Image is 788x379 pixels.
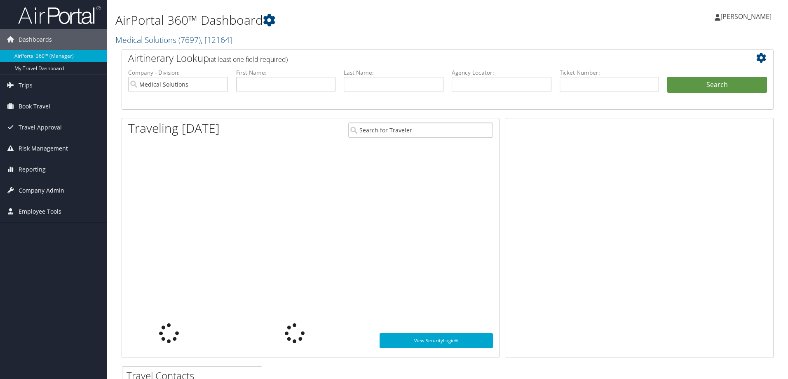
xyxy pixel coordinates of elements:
[19,201,61,222] span: Employee Tools
[19,138,68,159] span: Risk Management
[19,159,46,180] span: Reporting
[128,51,713,65] h2: Airtinerary Lookup
[667,77,767,93] button: Search
[115,34,232,45] a: Medical Solutions
[715,4,780,29] a: [PERSON_NAME]
[201,34,232,45] span: , [ 12164 ]
[19,117,62,138] span: Travel Approval
[19,180,64,201] span: Company Admin
[128,68,228,77] label: Company - Division:
[560,68,659,77] label: Ticket Number:
[178,34,201,45] span: ( 7697 )
[236,68,336,77] label: First Name:
[720,12,772,21] span: [PERSON_NAME]
[115,12,558,29] h1: AirPortal 360™ Dashboard
[19,75,33,96] span: Trips
[348,122,493,138] input: Search for Traveler
[128,120,220,137] h1: Traveling [DATE]
[452,68,551,77] label: Agency Locator:
[209,55,288,64] span: (at least one field required)
[344,68,443,77] label: Last Name:
[380,333,493,348] a: View SecurityLogic®
[19,29,52,50] span: Dashboards
[19,96,50,117] span: Book Travel
[18,5,101,25] img: airportal-logo.png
